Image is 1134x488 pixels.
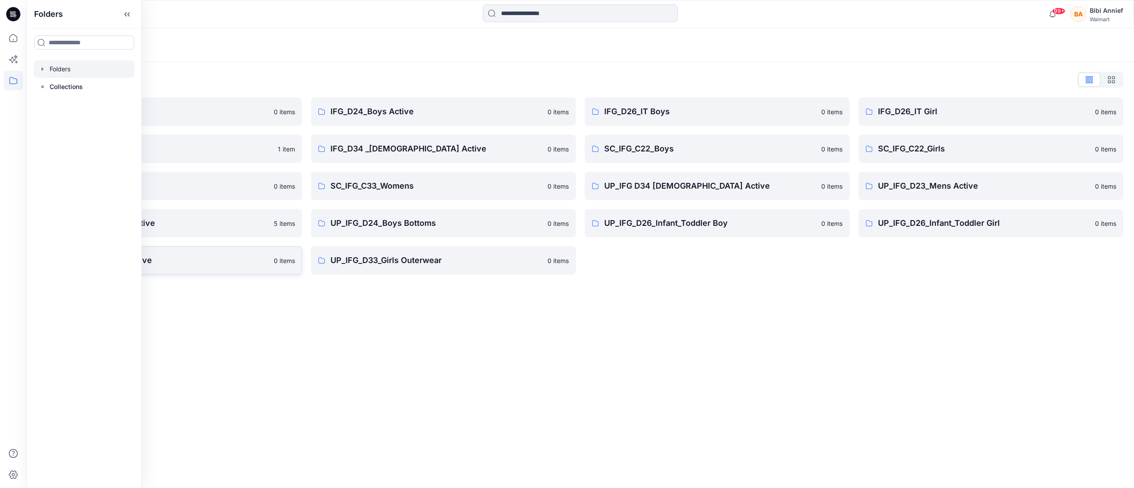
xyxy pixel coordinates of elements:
[50,81,83,92] p: Collections
[585,209,850,237] a: UP_IFG_D26_Infant_Toddler Boy0 items
[57,254,268,267] p: UP_IFG_D33_Girls Active
[37,172,302,200] a: SC_IFG_C23_Mens0 items
[274,256,295,265] p: 0 items
[311,246,576,275] a: UP_IFG_D33_Girls Outerwear0 items
[548,144,569,154] p: 0 items
[604,217,816,229] p: UP_IFG_D26_Infant_Toddler Boy
[37,246,302,275] a: UP_IFG_D33_Girls Active0 items
[311,172,576,200] a: SC_IFG_C33_Womens0 items
[57,180,268,192] p: SC_IFG_C23_Mens
[878,217,1090,229] p: UP_IFG_D26_Infant_Toddler Girl
[330,143,542,155] p: IFG_D34 _[DEMOGRAPHIC_DATA] Active
[57,143,272,155] p: IFG_D33_Girls Active
[878,105,1090,118] p: IFG_D26_IT Girl
[821,219,843,228] p: 0 items
[858,172,1123,200] a: UP_IFG_D23_Mens Active0 items
[311,135,576,163] a: IFG_D34 _[DEMOGRAPHIC_DATA] Active0 items
[330,105,542,118] p: IFG_D24_Boys Active
[1070,6,1086,22] div: BA
[548,256,569,265] p: 0 items
[548,219,569,228] p: 0 items
[1095,182,1116,191] p: 0 items
[57,217,268,229] p: UP_IFG_D24_Boys Active
[330,217,542,229] p: UP_IFG_D24_Boys Bottoms
[604,143,816,155] p: SC_IFG_C22_Boys
[1095,107,1116,116] p: 0 items
[821,107,843,116] p: 0 items
[821,182,843,191] p: 0 items
[37,135,302,163] a: IFG_D33_Girls Active1 item
[585,135,850,163] a: SC_IFG_C22_Boys0 items
[858,97,1123,126] a: IFG_D26_IT Girl0 items
[1095,219,1116,228] p: 0 items
[37,97,302,126] a: IFG_D23_Mens Active0 items
[330,180,542,192] p: SC_IFG_C33_Womens
[1095,144,1116,154] p: 0 items
[311,209,576,237] a: UP_IFG_D24_Boys Bottoms0 items
[274,107,295,116] p: 0 items
[57,105,268,118] p: IFG_D23_Mens Active
[274,219,295,228] p: 5 items
[311,97,576,126] a: IFG_D24_Boys Active0 items
[1090,16,1123,23] div: Walmart
[858,209,1123,237] a: UP_IFG_D26_Infant_Toddler Girl0 items
[585,172,850,200] a: UP_IFG D34 [DEMOGRAPHIC_DATA] Active0 items
[548,182,569,191] p: 0 items
[585,97,850,126] a: IFG_D26_IT Boys0 items
[548,107,569,116] p: 0 items
[37,209,302,237] a: UP_IFG_D24_Boys Active5 items
[278,144,295,154] p: 1 item
[604,105,816,118] p: IFG_D26_IT Boys
[821,144,843,154] p: 0 items
[878,143,1090,155] p: SC_IFG_C22_Girls
[858,135,1123,163] a: SC_IFG_C22_Girls0 items
[274,182,295,191] p: 0 items
[1052,8,1065,15] span: 99+
[604,180,816,192] p: UP_IFG D34 [DEMOGRAPHIC_DATA] Active
[878,180,1090,192] p: UP_IFG_D23_Mens Active
[1090,5,1123,16] div: Bibi Annief
[330,254,542,267] p: UP_IFG_D33_Girls Outerwear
